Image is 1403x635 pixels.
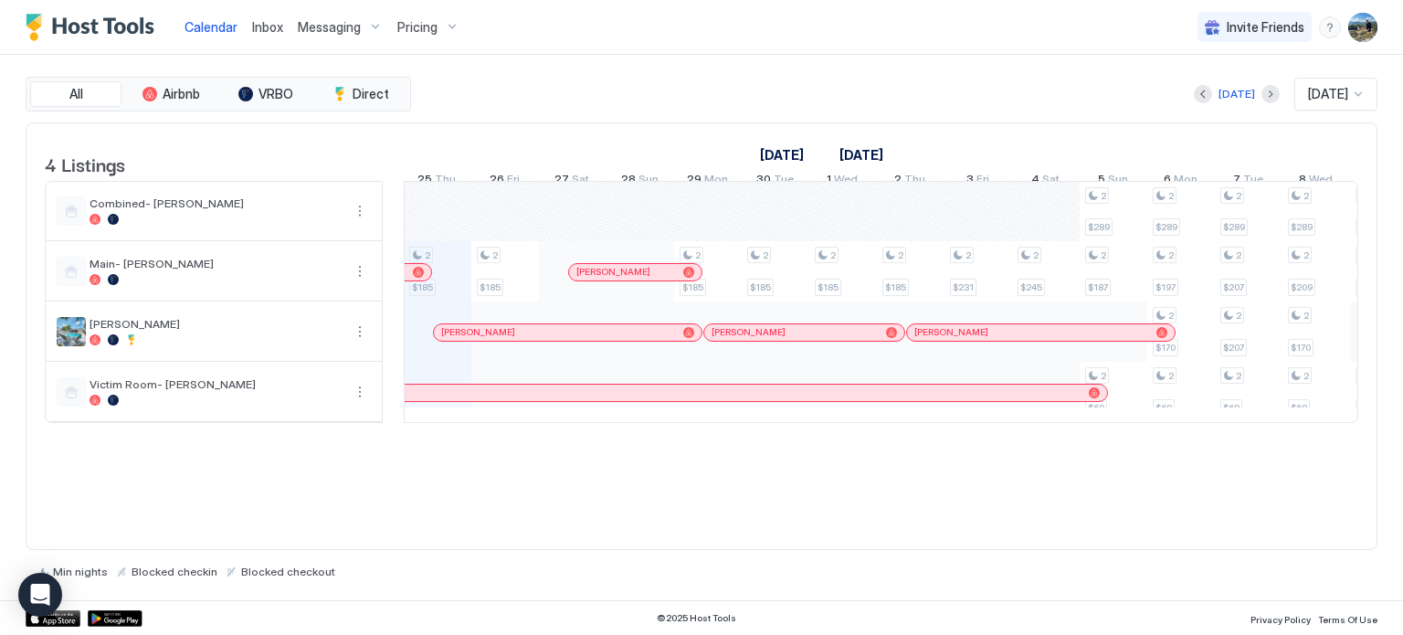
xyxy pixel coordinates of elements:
span: Main- [PERSON_NAME] [90,257,342,270]
button: More options [349,381,371,403]
span: Blocked checkin [132,565,217,578]
div: tab-group [26,77,411,111]
span: $197 [1155,281,1176,293]
span: [PERSON_NAME] [712,326,786,338]
span: 30 [756,172,771,191]
a: October 5, 2025 [1093,168,1133,195]
span: $185 [412,281,433,293]
span: $185 [480,281,501,293]
span: [PERSON_NAME] [441,326,515,338]
span: $170 [1291,342,1311,354]
span: 2 [1101,190,1106,202]
span: Sat [572,172,589,191]
div: [DATE] [1218,86,1255,102]
span: $69 [1088,402,1104,414]
span: $187 [1088,281,1108,293]
span: $289 [1088,221,1110,233]
span: $185 [750,281,771,293]
span: 2 [1303,310,1309,322]
span: 2 [1033,249,1039,261]
a: October 8, 2025 [1294,168,1337,195]
span: $289 [1223,221,1245,233]
span: 27 [554,172,569,191]
span: [PERSON_NAME] [90,317,342,331]
span: 26 [490,172,504,191]
span: $185 [682,281,703,293]
span: 8 [1299,172,1306,191]
span: 4 [1031,172,1039,191]
span: All [69,86,83,102]
span: $245 [1020,281,1042,293]
span: 2 [1303,190,1309,202]
a: Privacy Policy [1250,609,1311,628]
a: October 7, 2025 [1229,168,1268,195]
span: $69 [1291,402,1307,414]
div: Open Intercom Messenger [18,573,62,617]
a: September 29, 2025 [682,168,733,195]
button: Airbnb [125,81,216,107]
button: VRBO [220,81,311,107]
span: 1 [827,172,831,191]
span: Combined- [PERSON_NAME] [90,196,342,210]
span: 2 [1101,249,1106,261]
span: Invite Friends [1227,19,1304,36]
a: Terms Of Use [1318,609,1377,628]
span: 7 [1233,172,1240,191]
span: 2 [425,249,430,261]
span: [DATE] [1308,86,1348,102]
span: Thu [904,172,925,191]
button: Previous month [1194,85,1212,103]
span: 2 [1236,249,1241,261]
a: September 25, 2025 [413,168,460,195]
span: $69 [1223,402,1239,414]
span: 2 [898,249,903,261]
div: menu [349,381,371,403]
a: October 2, 2025 [890,168,930,195]
span: 2 [1168,249,1174,261]
span: [PERSON_NAME] [576,266,650,278]
span: Tue [1243,172,1263,191]
span: Airbnb [163,86,200,102]
span: $207 [1223,342,1244,354]
span: 5 [1098,172,1105,191]
span: 2 [763,249,768,261]
span: $69 [1155,402,1172,414]
button: Direct [315,81,406,107]
span: $209 [1291,281,1313,293]
button: All [30,81,121,107]
span: Direct [353,86,389,102]
span: Inbox [252,19,283,35]
div: menu [1319,16,1341,38]
span: © 2025 Host Tools [657,612,736,624]
a: Calendar [185,17,237,37]
span: 2 [1236,310,1241,322]
div: menu [349,200,371,222]
span: Min nights [53,565,108,578]
span: VRBO [258,86,293,102]
span: 2 [695,249,701,261]
span: Tue [774,172,794,191]
span: 2 [1236,370,1241,382]
div: Google Play Store [88,610,142,627]
span: Messaging [298,19,361,36]
a: Host Tools Logo [26,14,163,41]
span: Privacy Policy [1250,614,1311,625]
span: 2 [492,249,498,261]
span: Fri [507,172,520,191]
a: September 26, 2025 [485,168,524,195]
div: menu [349,321,371,343]
span: 6 [1164,172,1171,191]
div: User profile [1348,13,1377,42]
span: $185 [818,281,839,293]
span: Fri [976,172,989,191]
a: App Store [26,610,80,627]
span: Pricing [397,19,438,36]
span: 28 [621,172,636,191]
a: October 3, 2025 [962,168,994,195]
span: 2 [1168,310,1174,322]
button: More options [349,260,371,282]
a: Inbox [252,17,283,37]
a: October 6, 2025 [1159,168,1202,195]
